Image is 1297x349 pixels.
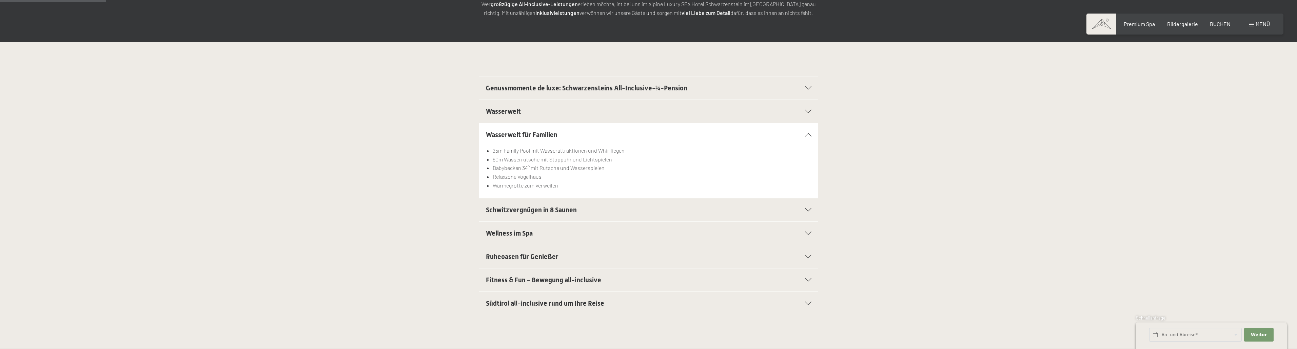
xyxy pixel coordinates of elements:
[486,206,577,214] span: Schwitzvergnügen in 8 Saunen
[493,163,811,172] li: Babybecken 34° mit Rutsche und Wasserspielen
[493,172,811,181] li: Relaxzone Vogelhaus
[486,276,601,284] span: Fitness & Fun – Bewegung all-inclusive
[486,299,604,307] span: Südtirol all-inclusive rund um Ihre Reise
[1251,332,1267,338] span: Weiter
[486,229,533,237] span: Wellness im Spa
[486,107,521,115] span: Wasserwelt
[1136,315,1165,321] span: Schnellanfrage
[682,9,730,16] strong: viel Liebe zum Detail
[1167,21,1198,27] a: Bildergalerie
[1124,21,1155,27] a: Premium Spa
[1244,328,1273,342] button: Weiter
[486,253,558,261] span: Ruheoasen für Genießer
[486,84,687,92] span: Genussmomente de luxe: Schwarzensteins All-Inclusive-¾-Pension
[493,146,811,155] li: 25m Family Pool mit Wasserattraktionen und Whirlliegen
[1210,21,1231,27] a: BUCHEN
[491,1,578,7] strong: großzügige All-inclusive-Leistungen
[1256,21,1270,27] span: Menü
[486,131,557,139] span: Wasserwelt für Familien
[493,155,811,164] li: 60m Wasserrutsche mit Stoppuhr und Lichtspielen
[493,181,811,190] li: Wärmegrotte zum Verweilen
[535,9,579,16] strong: Inklusivleistungen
